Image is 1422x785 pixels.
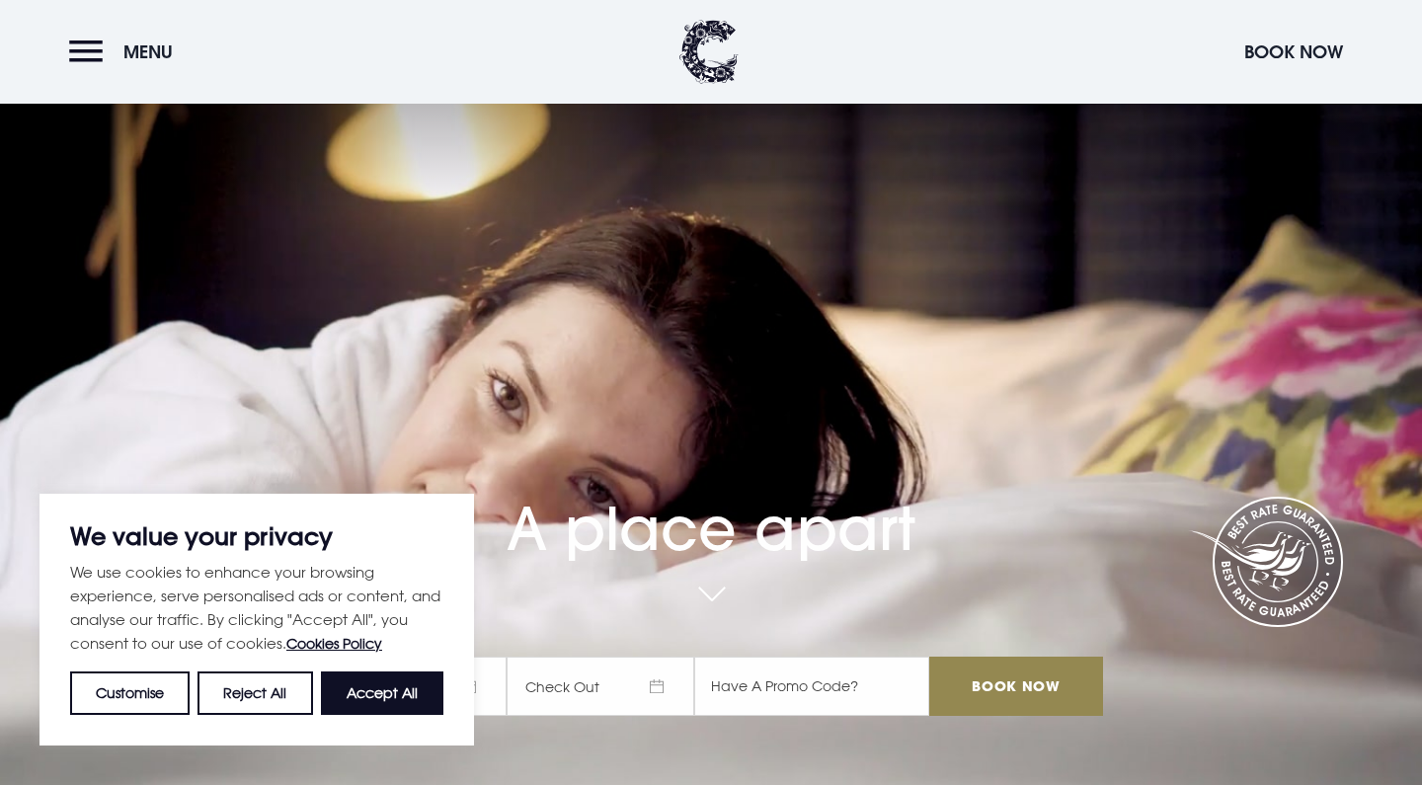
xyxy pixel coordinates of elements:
h1: A place apart [319,445,1103,564]
button: Accept All [321,671,443,715]
button: Reject All [197,671,312,715]
button: Customise [70,671,190,715]
button: Menu [69,31,183,73]
img: Clandeboye Lodge [679,20,739,84]
input: Have A Promo Code? [694,657,929,716]
span: Menu [123,40,173,63]
p: We use cookies to enhance your browsing experience, serve personalised ads or content, and analys... [70,560,443,656]
p: We value your privacy [70,524,443,548]
span: Check Out [507,657,694,716]
button: Book Now [1234,31,1353,73]
input: Book Now [929,657,1103,716]
div: We value your privacy [39,494,474,746]
a: Cookies Policy [286,635,382,652]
